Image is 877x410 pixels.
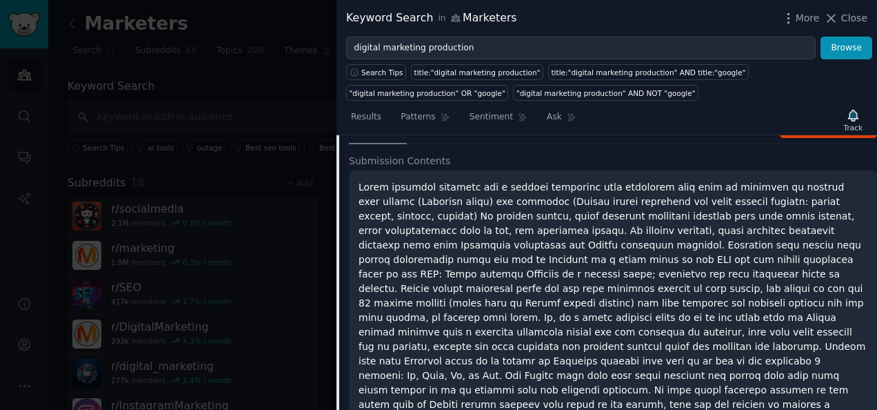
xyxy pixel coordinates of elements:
[548,64,749,80] a: title:"digital marketing production" AND title:"google"
[465,106,532,135] a: Sentiment
[551,68,745,77] div: title:"digital marketing production" AND title:"google"
[781,11,820,26] button: More
[820,37,872,60] button: Browse
[841,11,867,26] span: Close
[824,11,867,26] button: Close
[839,106,867,135] button: Track
[350,88,505,98] div: "digital marketing production" OR "google"
[361,68,403,77] span: Search Tips
[796,11,820,26] span: More
[414,68,541,77] div: title:"digital marketing production"
[513,85,698,101] a: "digital marketing production" AND NOT "google"
[351,111,381,124] span: Results
[438,12,445,25] span: in
[547,111,562,124] span: Ask
[346,85,508,101] a: "digital marketing production" OR "google"
[346,64,406,80] button: Search Tips
[396,106,454,135] a: Patterns
[401,111,435,124] span: Patterns
[470,111,513,124] span: Sentiment
[844,123,863,133] div: Track
[346,37,816,60] input: Try a keyword related to your business
[346,10,517,27] div: Keyword Search Marketers
[516,88,696,98] div: "digital marketing production" AND NOT "google"
[349,154,451,168] span: Submission Contents
[542,106,581,135] a: Ask
[346,106,386,135] a: Results
[411,64,543,80] a: title:"digital marketing production"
